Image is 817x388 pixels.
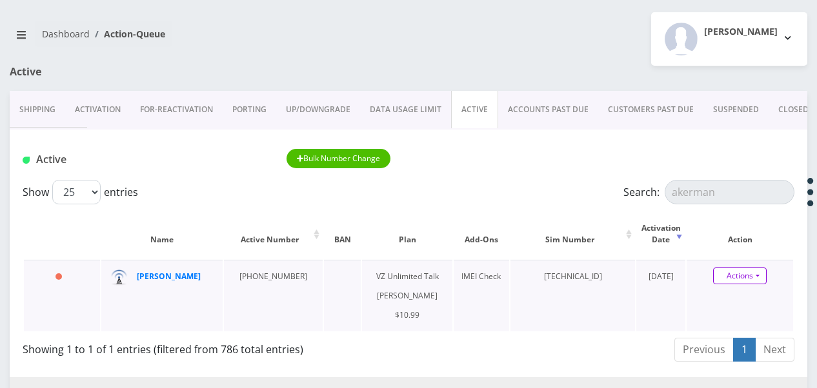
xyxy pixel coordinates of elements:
a: PORTING [223,91,276,128]
a: CUSTOMERS PAST DUE [598,91,703,128]
li: Action-Queue [90,27,165,41]
th: Plan [362,209,452,258]
td: [PHONE_NUMBER] [224,260,323,331]
a: SUSPENDED [703,91,769,128]
h1: Active [10,66,263,78]
h1: Active [23,153,267,166]
a: Actions [713,267,767,284]
a: Previous [674,338,734,362]
th: BAN [324,209,361,258]
th: Name [101,209,223,258]
div: IMEI Check [460,267,503,286]
th: Sim Number: activate to sort column ascending [510,209,636,258]
th: Add-Ons [454,209,509,258]
th: Active Number: activate to sort column ascending [224,209,323,258]
a: Activation [65,91,130,128]
th: Activation Date: activate to sort column ascending [636,209,685,258]
a: UP/DOWNGRADE [276,91,360,128]
label: Show entries [23,180,138,204]
a: Dashboard [42,28,90,40]
nav: breadcrumb [10,21,399,57]
a: DATA USAGE LIMIT [360,91,451,128]
a: Shipping [10,91,65,128]
span: [DATE] [649,271,674,282]
a: FOR-REActivation [130,91,223,128]
td: [TECHNICAL_ID] [510,260,636,331]
input: Search: [665,180,794,204]
a: [PERSON_NAME] [137,271,201,282]
label: Search: [623,180,794,204]
img: Active [23,157,30,164]
a: ACTIVE [451,91,498,128]
a: ACCOUNTS PAST DUE [498,91,598,128]
h2: [PERSON_NAME] [704,26,778,37]
th: Action [687,209,793,258]
div: Showing 1 to 1 of 1 entries (filtered from 786 total entries) [23,336,399,357]
select: Showentries [52,180,101,204]
button: Bulk Number Change [287,149,391,168]
button: [PERSON_NAME] [651,12,807,66]
a: 1 [733,338,756,362]
td: VZ Unlimited Talk [PERSON_NAME] $10.99 [362,260,452,331]
a: Next [755,338,794,362]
